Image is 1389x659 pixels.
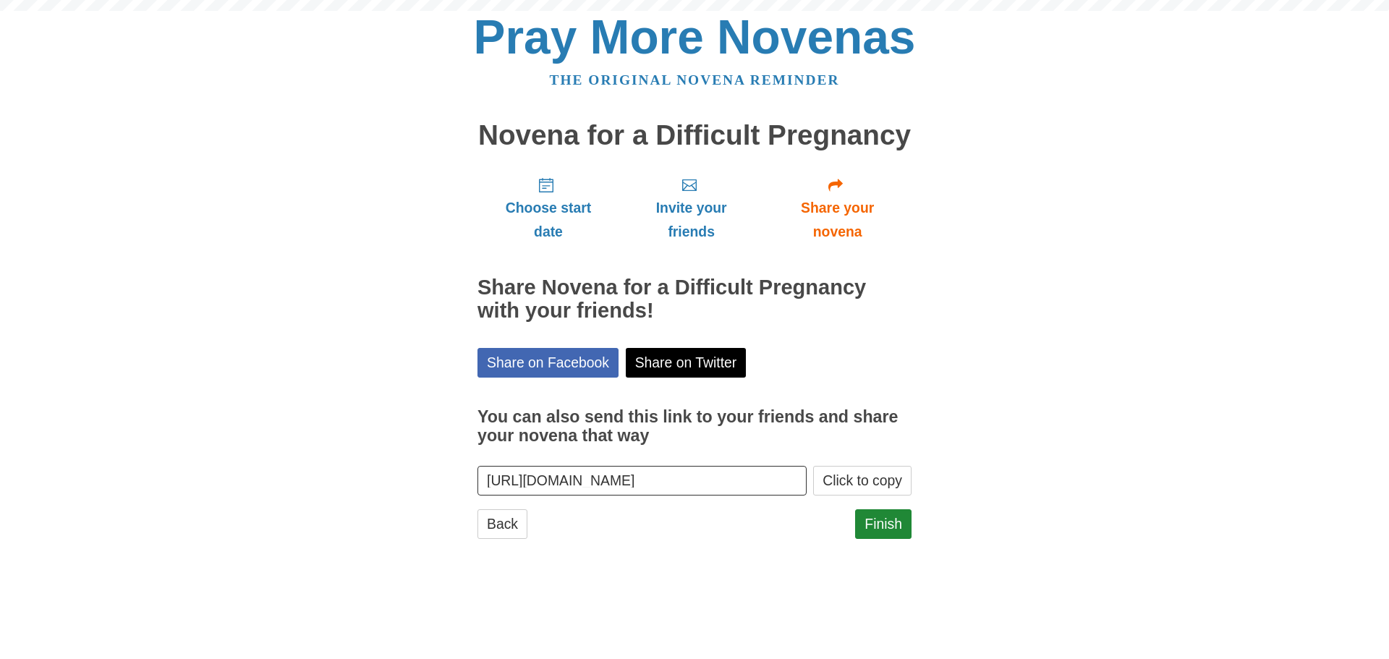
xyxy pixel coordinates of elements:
[763,165,912,251] a: Share your novena
[477,276,912,323] h2: Share Novena for a Difficult Pregnancy with your friends!
[626,348,747,378] a: Share on Twitter
[619,165,763,251] a: Invite your friends
[550,72,840,88] a: The original novena reminder
[813,466,912,496] button: Click to copy
[477,348,619,378] a: Share on Facebook
[634,196,749,244] span: Invite your friends
[477,509,527,539] a: Back
[492,196,605,244] span: Choose start date
[855,509,912,539] a: Finish
[474,10,916,64] a: Pray More Novenas
[477,120,912,151] h1: Novena for a Difficult Pregnancy
[778,196,897,244] span: Share your novena
[477,408,912,445] h3: You can also send this link to your friends and share your novena that way
[477,165,619,251] a: Choose start date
